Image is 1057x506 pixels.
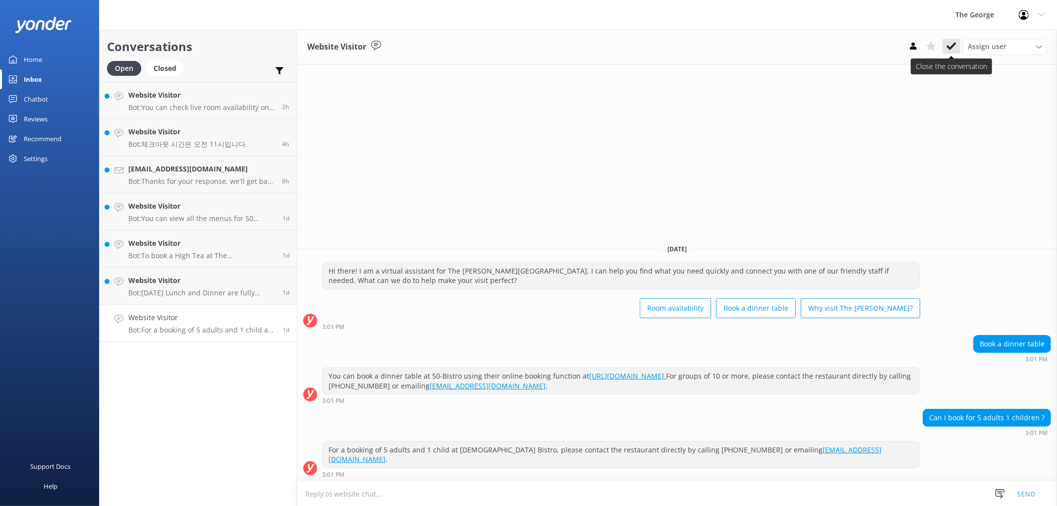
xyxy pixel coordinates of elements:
[128,164,275,174] h4: [EMAIL_ADDRESS][DOMAIN_NAME]
[662,245,693,253] span: [DATE]
[322,324,344,330] strong: 3:01 PM
[100,230,297,268] a: Website VisitorBot:To book a High Tea at The [PERSON_NAME], please call [PHONE_NUMBER] or email [...
[146,62,189,73] a: Closed
[128,326,275,335] p: Bot: For a booking of 5 adults and 1 child at [DEMOGRAPHIC_DATA] Bistro, please contact the resta...
[100,119,297,156] a: Website VisitorBot:체크아웃 시간은 오전 11시입니다.4h
[128,288,275,297] p: Bot: [DATE] Lunch and Dinner are fully booked for 2025.
[963,39,1047,55] div: Assign User
[100,156,297,193] a: [EMAIL_ADDRESS][DOMAIN_NAME]Bot:Thanks for your response, we'll get back to you as soon as we can...
[128,238,275,249] h4: Website Visitor
[282,140,289,148] span: Aug 24 2025 03:39am (UTC +12:00) Pacific/Auckland
[100,82,297,119] a: Website VisitorBot:You can check live room availability on our website at [URL][DOMAIN_NAME]. If ...
[24,69,42,89] div: Inbox
[100,305,297,342] a: Website VisitorBot:For a booking of 5 adults and 1 child at [DEMOGRAPHIC_DATA] Bistro, please con...
[128,126,247,137] h4: Website Visitor
[322,323,920,330] div: Aug 22 2025 03:01pm (UTC +12:00) Pacific/Auckland
[107,62,146,73] a: Open
[323,442,920,468] div: For a booking of 5 adults and 1 child at [DEMOGRAPHIC_DATA] Bistro, please contact the restaurant...
[322,398,344,404] strong: 3:01 PM
[282,214,289,223] span: Aug 22 2025 07:00pm (UTC +12:00) Pacific/Auckland
[801,298,920,318] button: Why visit The [PERSON_NAME]?
[24,50,42,69] div: Home
[282,177,289,185] span: Aug 23 2025 11:25pm (UTC +12:00) Pacific/Auckland
[100,268,297,305] a: Website VisitorBot:[DATE] Lunch and Dinner are fully booked for 2025.1d
[128,177,275,186] p: Bot: Thanks for your response, we'll get back to you as soon as we can during opening hours.
[716,298,796,318] button: Book a dinner table
[128,201,275,212] h4: Website Visitor
[128,140,247,149] p: Bot: 체크아웃 시간은 오전 11시입니다.
[24,109,48,129] div: Reviews
[128,251,275,260] p: Bot: To book a High Tea at The [PERSON_NAME], please call [PHONE_NUMBER] or email [EMAIL_ADDRESS]...
[968,41,1006,52] span: Assign user
[322,471,920,478] div: Aug 22 2025 03:01pm (UTC +12:00) Pacific/Auckland
[282,326,289,334] span: Aug 22 2025 03:01pm (UTC +12:00) Pacific/Auckland
[282,288,289,297] span: Aug 22 2025 04:26pm (UTC +12:00) Pacific/Auckland
[322,472,344,478] strong: 3:01 PM
[31,456,71,476] div: Support Docs
[128,103,275,112] p: Bot: You can check live room availability on our website at [URL][DOMAIN_NAME]. If no rooms are a...
[1025,356,1048,362] strong: 3:01 PM
[100,193,297,230] a: Website VisitorBot:You can view all the menus for 50 Bistro, including seasonal and plant-focused...
[322,397,920,404] div: Aug 22 2025 03:01pm (UTC +12:00) Pacific/Auckland
[15,17,72,33] img: yonder-white-logo.png
[974,336,1051,352] div: Book a dinner table
[282,251,289,260] span: Aug 22 2025 05:41pm (UTC +12:00) Pacific/Auckland
[307,41,366,54] h3: Website Visitor
[329,445,882,464] a: [EMAIL_ADDRESS][DOMAIN_NAME]
[44,476,57,496] div: Help
[24,89,48,109] div: Chatbot
[107,61,141,76] div: Open
[589,371,666,381] a: [URL][DOMAIN_NAME].
[128,275,275,286] h4: Website Visitor
[640,298,711,318] button: Room availability
[107,37,289,56] h2: Conversations
[923,409,1051,426] div: Can I book for 5 adults 1 children ?
[146,61,184,76] div: Closed
[323,263,920,289] div: Hi there! I am a virtual assistant for The [PERSON_NAME][GEOGRAPHIC_DATA]. I can help you find wh...
[24,149,48,169] div: Settings
[1025,430,1048,436] strong: 3:01 PM
[24,129,61,149] div: Recommend
[973,355,1051,362] div: Aug 22 2025 03:01pm (UTC +12:00) Pacific/Auckland
[923,429,1051,436] div: Aug 22 2025 03:01pm (UTC +12:00) Pacific/Auckland
[430,381,546,391] a: [EMAIL_ADDRESS][DOMAIN_NAME]
[128,90,275,101] h4: Website Visitor
[128,214,275,223] p: Bot: You can view all the menus for 50 Bistro, including seasonal and plant-focused options, at t...
[128,312,275,323] h4: Website Visitor
[282,103,289,111] span: Aug 24 2025 05:27am (UTC +12:00) Pacific/Auckland
[323,368,920,394] div: You can book a dinner table at 50-Bistro using their online booking function at For groups of 10 ...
